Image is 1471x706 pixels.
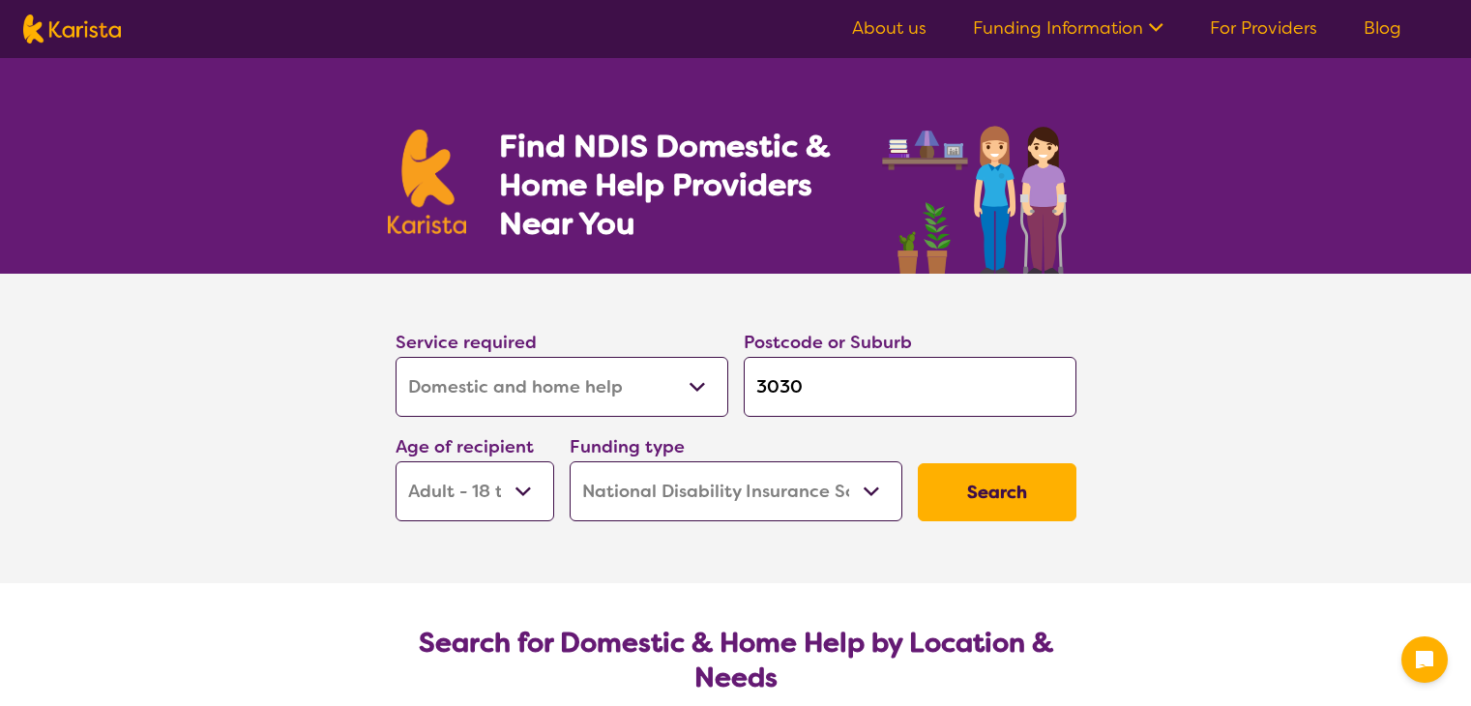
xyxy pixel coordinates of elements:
[499,127,857,243] h1: Find NDIS Domestic & Home Help Providers Near You
[411,626,1061,695] h2: Search for Domestic & Home Help by Location & Needs
[23,15,121,44] img: Karista logo
[388,130,467,234] img: Karista logo
[1364,16,1401,40] a: Blog
[973,16,1163,40] a: Funding Information
[396,331,537,354] label: Service required
[918,463,1076,521] button: Search
[852,16,927,40] a: About us
[744,357,1076,417] input: Type
[396,435,534,458] label: Age of recipient
[744,331,912,354] label: Postcode or Suburb
[1210,16,1317,40] a: For Providers
[570,435,685,458] label: Funding type
[876,104,1083,274] img: domestic-help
